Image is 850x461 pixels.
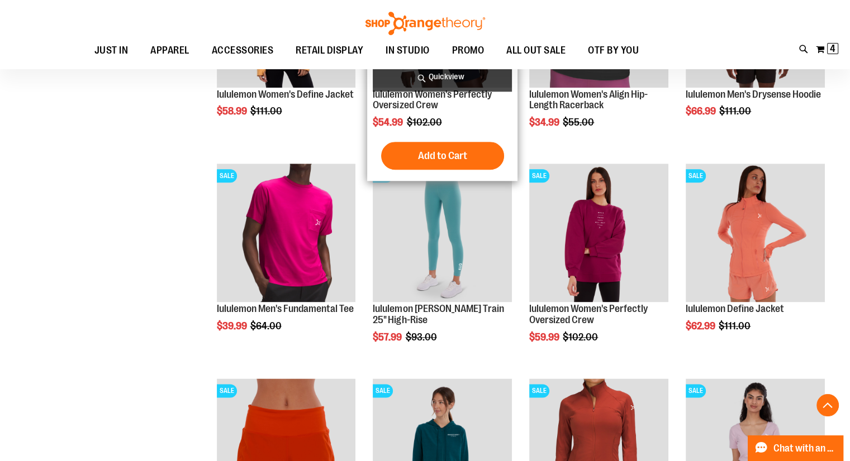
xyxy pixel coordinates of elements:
img: Product image for lululemon Womens Perfectly Oversized Crew [529,164,668,302]
span: $59.99 [529,332,561,343]
img: Shop Orangetheory [364,12,487,35]
span: SALE [529,384,549,397]
span: RETAIL DISPLAY [296,38,363,63]
div: product [524,158,674,371]
span: IN STUDIO [386,38,430,63]
span: $64.00 [250,320,283,332]
a: lululemon Women's Define Jacket [217,89,354,100]
span: $66.99 [686,105,718,117]
a: lululemon Men's Fundamental Tee [217,303,354,314]
span: $111.00 [719,320,752,332]
span: $34.99 [529,117,561,128]
a: Product image for lululemon Womens Perfectly Oversized CrewSALE [529,164,668,304]
button: Back To Top [816,394,839,416]
span: ACCESSORIES [212,38,274,63]
a: lululemon Women's Align Hip-Length Racerback [529,89,648,111]
span: SALE [217,384,237,397]
span: $111.00 [719,105,753,117]
span: $54.99 [373,117,405,128]
a: lululemon Women's Perfectly Oversized Crew [529,303,648,325]
span: $93.00 [405,332,438,343]
div: product [680,158,830,361]
span: JUST IN [94,38,129,63]
div: product [367,158,517,371]
button: Chat with an Expert [748,435,844,461]
span: $58.99 [217,105,249,117]
span: $55.00 [563,117,596,128]
span: PROMO [452,38,485,63]
span: SALE [217,169,237,183]
img: Product image for lululemon Womens Wunder Train High-Rise Tight 25in [373,164,512,302]
button: Add to Cart [381,142,504,170]
a: lululemon Define Jacket [686,303,784,314]
span: APPAREL [150,38,189,63]
span: $57.99 [373,332,403,343]
span: OTF BY YOU [588,38,639,63]
img: Product image for lululemon Define Jacket [686,164,825,302]
span: SALE [686,384,706,397]
a: lululemon [PERSON_NAME] Train 25" High-Rise [373,303,504,325]
span: Chat with an Expert [773,443,837,454]
span: $111.00 [250,105,284,117]
span: 4 [830,43,835,54]
span: SALE [529,169,549,183]
span: SALE [686,169,706,183]
a: Product image for lululemon Womens Wunder Train High-Rise Tight 25inSALE [373,164,512,304]
a: lululemon Women's Perfectly Oversized Crew [373,89,491,111]
a: lululemon Men's Drysense Hoodie [686,89,821,100]
span: Add to Cart [418,150,467,162]
a: Quickview [373,62,512,92]
span: ALL OUT SALE [506,38,566,63]
span: $102.00 [563,332,600,343]
span: $102.00 [406,117,443,128]
span: SALE [373,384,393,397]
span: $62.99 [686,320,717,332]
img: OTF lululemon Mens The Fundamental T Wild Berry [217,164,356,302]
div: product [211,158,362,361]
span: $39.99 [217,320,249,332]
a: Product image for lululemon Define JacketSALE [686,164,825,304]
a: OTF lululemon Mens The Fundamental T Wild BerrySALE [217,164,356,304]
